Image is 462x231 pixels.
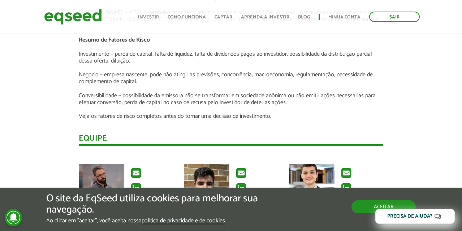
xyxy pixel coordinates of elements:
[79,164,124,209] a: Ver perfil do usuário.
[328,15,360,20] a: Minha conta
[79,113,383,120] p: Veja os fatores de risco completos antes do tomar uma decisão de investimento.
[289,164,334,209] img: Foto de Filipe Barcellos
[184,164,229,209] img: Foto de Luan Haickel Araújo
[79,164,124,209] img: Foto de Rédytton Brenner Sousa
[142,218,225,224] a: política de privacidade e de cookies
[79,51,383,64] p: Investimento – perda de capital, falta de liquidez, falta de dividendos pagos ao investidor, poss...
[138,15,159,20] a: Investir
[79,134,383,146] div: Equipe
[184,164,229,209] a: Ver perfil do usuário.
[369,12,420,22] a: Sair
[215,15,232,20] a: Captar
[289,164,334,209] a: Ver perfil do usuário.
[46,217,268,224] p: Ao clicar em "aceitar", você aceita nossa .
[79,35,150,45] strong: Resumo de Fatores de Risco
[298,15,310,20] a: Blog
[241,15,289,20] a: Aprenda a investir
[79,71,383,85] p: Negócio – empresa nascente, pode não atingir as previsões, concorrência, macroeconomia, regulamen...
[79,92,383,106] p: Conversibilidade – possibilidade da emissora não se transformar em sociedade anônima ou não emiti...
[168,15,206,20] a: Como funciona
[351,200,416,213] button: Aceitar
[44,7,102,26] img: EqSeed
[46,193,268,215] h5: O site da EqSeed utiliza cookies para melhorar sua navegação.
